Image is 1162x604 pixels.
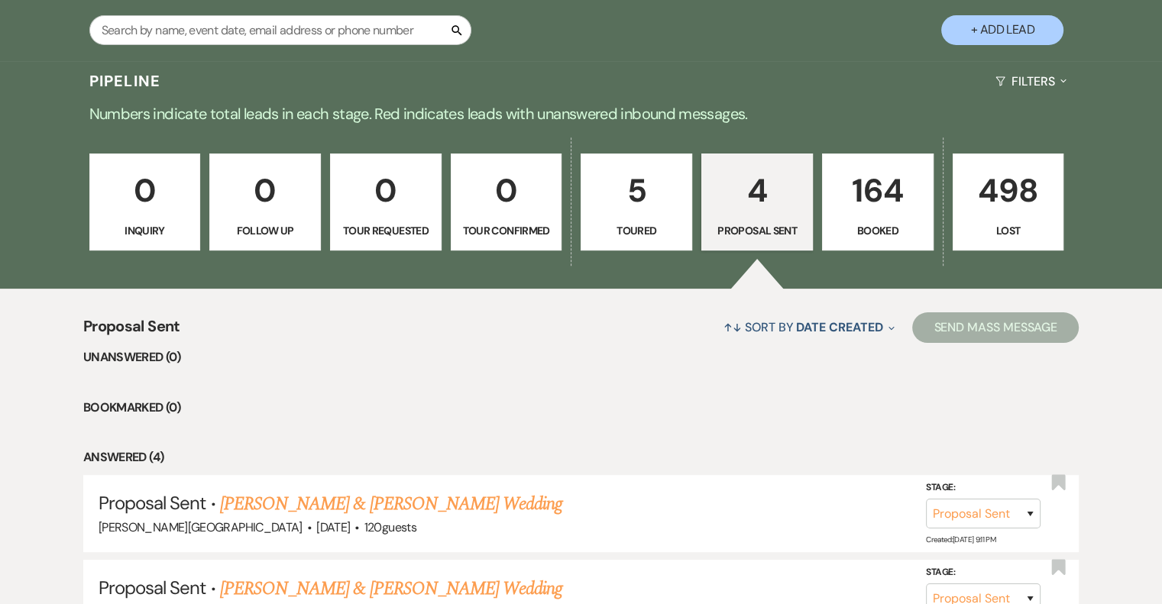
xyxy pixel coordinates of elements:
[963,165,1054,216] p: 498
[822,153,934,251] a: 164Booked
[926,480,1041,496] label: Stage:
[209,153,321,251] a: 0Follow Up
[963,222,1054,239] p: Lost
[451,153,562,251] a: 0Tour Confirmed
[796,319,882,335] span: Date Created
[31,102,1131,126] p: Numbers indicate total leads in each stage. Red indicates leads with unanswered inbound messages.
[941,15,1063,45] button: + Add Lead
[461,165,552,216] p: 0
[99,491,206,515] span: Proposal Sent
[581,153,692,251] a: 5Toured
[340,165,432,216] p: 0
[83,447,1079,467] li: Answered (4)
[89,70,161,92] h3: Pipeline
[83,347,1079,367] li: Unanswered (0)
[832,165,924,216] p: 164
[83,398,1079,418] li: Bookmarked (0)
[340,222,432,239] p: Tour Requested
[989,61,1073,102] button: Filters
[953,153,1064,251] a: 498Lost
[926,535,995,544] span: Created: [DATE] 9:11 PM
[832,222,924,239] p: Booked
[219,222,311,239] p: Follow Up
[316,519,350,535] span: [DATE]
[717,307,901,347] button: Sort By Date Created
[220,575,562,602] a: [PERSON_NAME] & [PERSON_NAME] Wedding
[99,222,191,239] p: Inquiry
[364,519,416,535] span: 120 guests
[591,222,682,239] p: Toured
[330,153,442,251] a: 0Tour Requested
[591,165,682,216] p: 5
[219,165,311,216] p: 0
[220,490,562,518] a: [PERSON_NAME] & [PERSON_NAME] Wedding
[99,576,206,599] span: Proposal Sent
[926,564,1041,581] label: Stage:
[912,312,1079,343] button: Send Mass Message
[711,222,803,239] p: Proposal Sent
[99,165,191,216] p: 0
[723,319,742,335] span: ↑↓
[711,165,803,216] p: 4
[99,519,303,535] span: [PERSON_NAME][GEOGRAPHIC_DATA]
[701,153,813,251] a: 4Proposal Sent
[89,15,471,45] input: Search by name, event date, email address or phone number
[89,153,201,251] a: 0Inquiry
[461,222,552,239] p: Tour Confirmed
[83,315,180,347] span: Proposal Sent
